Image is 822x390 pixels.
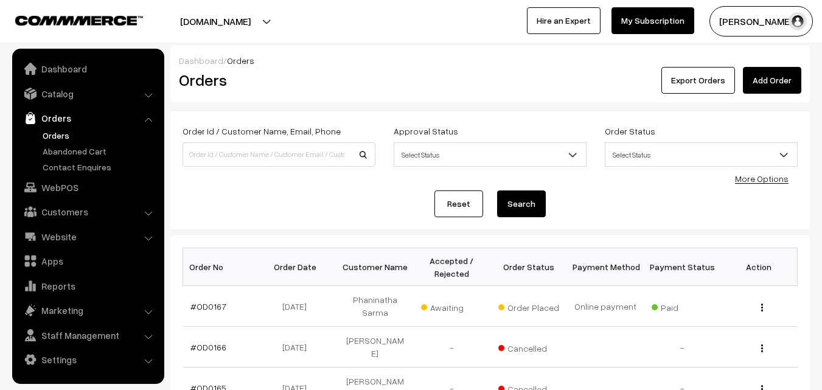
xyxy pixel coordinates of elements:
a: Add Order [743,67,801,94]
th: Order Date [260,248,336,286]
td: - [644,327,720,367]
a: Reports [15,275,160,297]
a: #OD0166 [190,342,226,352]
a: Website [15,226,160,248]
a: Reset [434,190,483,217]
a: My Subscription [611,7,694,34]
a: Staff Management [15,324,160,346]
a: Contact Enquires [40,161,160,173]
a: COMMMERCE [15,12,122,27]
a: Orders [40,129,160,142]
label: Approval Status [394,125,458,138]
a: Apps [15,250,160,272]
span: Select Status [394,142,587,167]
td: [DATE] [260,327,336,367]
a: Customers [15,201,160,223]
td: - [413,327,490,367]
span: Orders [227,55,254,66]
th: Action [720,248,797,286]
span: Select Status [394,144,586,165]
img: COMMMERCE [15,16,143,25]
a: More Options [735,173,789,184]
span: Select Status [605,144,797,165]
label: Order Id / Customer Name, Email, Phone [183,125,341,138]
a: Marketing [15,299,160,321]
th: Payment Status [644,248,720,286]
input: Order Id / Customer Name / Customer Email / Customer Phone [183,142,375,167]
button: [PERSON_NAME] [709,6,813,37]
a: #OD0167 [190,301,226,312]
label: Order Status [605,125,655,138]
a: WebPOS [15,176,160,198]
span: Cancelled [498,339,559,355]
span: Paid [652,298,712,314]
th: Order Status [490,248,567,286]
span: Awaiting [421,298,482,314]
th: Accepted / Rejected [413,248,490,286]
span: Order Placed [498,298,559,314]
td: Online payment [567,286,644,327]
h2: Orders [179,71,374,89]
button: Search [497,190,546,217]
td: [PERSON_NAME] [336,327,413,367]
a: Orders [15,107,160,129]
img: Menu [761,304,763,312]
a: Dashboard [15,58,160,80]
button: Export Orders [661,67,735,94]
th: Customer Name [336,248,413,286]
td: Phaninatha Sarma [336,286,413,327]
div: / [179,54,801,67]
th: Order No [183,248,260,286]
a: Catalog [15,83,160,105]
td: [DATE] [260,286,336,327]
button: [DOMAIN_NAME] [138,6,293,37]
th: Payment Method [567,248,644,286]
a: Abandoned Cart [40,145,160,158]
a: Hire an Expert [527,7,601,34]
a: Settings [15,349,160,371]
img: Menu [761,344,763,352]
a: Dashboard [179,55,223,66]
span: Select Status [605,142,798,167]
img: user [789,12,807,30]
